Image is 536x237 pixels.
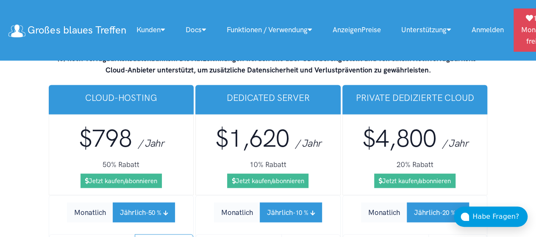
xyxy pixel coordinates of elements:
[440,209,455,216] small: -20 %
[374,173,455,188] a: Jetzt kaufen/abonnieren
[215,124,289,153] span: $1,620
[349,92,481,104] h3: Private dedizierte Cloud
[216,21,322,39] a: Funktionen / Verwendung
[214,202,322,222] div: Subscription Period
[78,124,132,153] span: $798
[260,202,322,222] button: Jährlich-10 %
[146,209,161,216] small: -50 %
[461,21,514,39] a: Anmelden
[81,173,162,188] a: Jetzt kaufen/abonnieren
[56,159,187,170] h5: 50% Rabatt
[126,21,175,39] a: Kunden
[454,206,528,227] button: Habe Fragen?
[203,159,333,170] h5: 10% Rabatt
[350,159,480,170] h5: 20% Rabatt
[362,124,436,153] span: $4,800
[67,202,113,222] button: Monatlich
[8,21,126,39] a: Großes blaues Treffen
[442,137,468,149] span: / Jahr
[113,202,175,222] button: Jährlich-50 %
[391,21,461,39] a: Unterstützung
[361,202,469,222] div: Subscription Period
[138,137,164,149] span: / Jahr
[8,25,25,37] img: Logo
[67,202,175,222] div: Subscription Period
[56,92,187,104] h3: Cloud-Hosting
[361,202,407,222] button: Monatlich
[214,202,260,222] button: Monatlich
[293,209,308,216] small: -10 %
[202,92,334,104] h3: Dedicated Server
[227,173,308,188] a: Jetzt kaufen/abonnieren
[295,137,321,149] span: / Jahr
[322,21,391,39] a: AnzeigenPreise
[472,211,528,222] div: Habe Fragen?
[407,202,469,222] button: Jährlich-20 %
[175,21,216,39] a: Docs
